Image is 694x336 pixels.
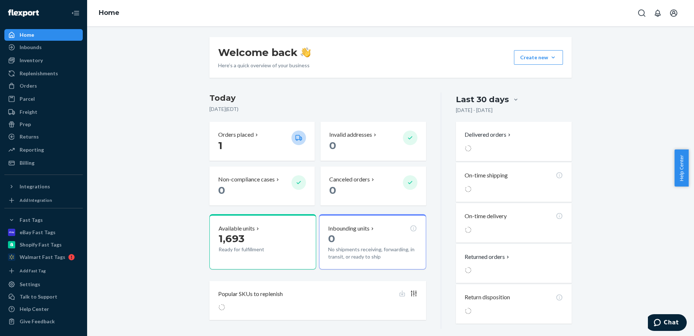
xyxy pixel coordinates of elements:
a: Inbounds [4,41,83,53]
div: Add Integration [20,197,52,203]
p: On-time shipping [465,171,508,180]
button: Integrations [4,181,83,192]
p: Non-compliance cases [218,175,275,184]
p: On-time delivery [465,212,507,220]
span: 0 [328,232,335,245]
button: Open notifications [650,6,665,20]
a: Parcel [4,93,83,105]
a: Home [99,9,119,17]
button: Invalid addresses 0 [321,122,426,161]
div: Orders [20,82,37,89]
span: 0 [329,139,336,152]
div: Integrations [20,183,50,190]
button: Help Center [674,149,689,187]
div: Parcel [20,95,35,103]
div: Last 30 days [456,94,509,105]
a: Add Fast Tag [4,266,83,276]
a: eBay Fast Tags [4,227,83,238]
iframe: Opens a widget where you can chat to one of our agents [648,314,687,332]
a: Settings [4,279,83,290]
p: Orders placed [218,131,254,139]
div: Home [20,31,34,39]
a: Replenishments [4,68,83,79]
div: Reporting [20,146,44,153]
div: Billing [20,159,34,167]
h3: Today [209,92,426,104]
img: Flexport logo [8,9,39,17]
div: Inventory [20,57,43,64]
p: [DATE] ( EDT ) [209,105,426,113]
div: Fast Tags [20,216,43,224]
div: Add Fast Tag [20,268,46,274]
a: Shopify Fast Tags [4,239,83,251]
div: Freight [20,108,37,116]
button: Returned orders [465,253,511,261]
p: Popular SKUs to replenish [218,290,283,298]
button: Open Search Box [634,6,649,20]
div: Talk to Support [20,293,57,300]
p: Here’s a quick overview of your business [218,62,311,69]
button: Available units1,693Ready for fulfillment [209,214,316,269]
button: Give Feedback [4,316,83,327]
div: Inbounds [20,44,42,51]
a: Add Integration [4,195,83,205]
p: [DATE] - [DATE] [456,107,493,114]
button: Delivered orders [465,131,512,139]
div: Replenishments [20,70,58,77]
a: Returns [4,131,83,143]
div: Shopify Fast Tags [20,241,62,248]
button: Canceled orders 0 [321,167,426,205]
div: Help Center [20,305,49,313]
p: Ready for fulfillment [219,246,286,253]
p: Return disposition [465,293,510,301]
ol: breadcrumbs [93,3,125,24]
a: Freight [4,106,83,118]
img: hand-wave emoji [301,47,311,57]
button: Orders placed 1 [209,122,315,161]
div: Walmart Fast Tags [20,253,65,261]
div: Give Feedback [20,318,55,325]
a: Help Center [4,303,83,315]
a: Orders [4,80,83,92]
span: 0 [218,184,225,196]
p: No shipments receiving, forwarding, in transit, or ready to ship [328,246,417,260]
button: Talk to Support [4,291,83,303]
div: Settings [20,281,40,288]
button: Open account menu [666,6,681,20]
a: Walmart Fast Tags [4,251,83,263]
div: eBay Fast Tags [20,229,56,236]
button: Non-compliance cases 0 [209,167,315,205]
p: Available units [219,224,255,233]
div: Prep [20,121,31,128]
button: Create new [514,50,563,65]
span: 1,693 [219,232,244,245]
h1: Welcome back [218,46,311,59]
a: Home [4,29,83,41]
button: Close Navigation [68,6,83,20]
div: Returns [20,133,39,140]
a: Billing [4,157,83,169]
a: Reporting [4,144,83,156]
span: 0 [329,184,336,196]
span: 1 [218,139,223,152]
a: Inventory [4,55,83,66]
p: Invalid addresses [329,131,372,139]
button: Inbounding units0No shipments receiving, forwarding, in transit, or ready to ship [319,214,426,269]
p: Canceled orders [329,175,370,184]
button: Fast Tags [4,214,83,226]
p: Inbounding units [328,224,370,233]
a: Prep [4,119,83,130]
